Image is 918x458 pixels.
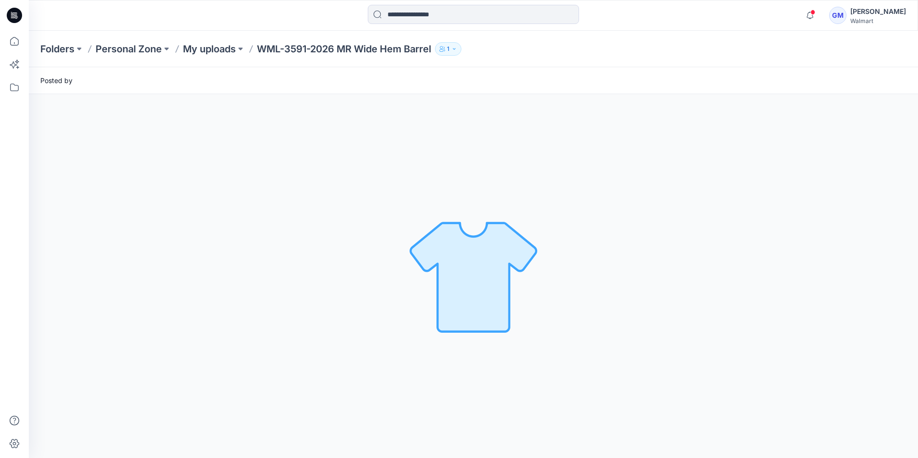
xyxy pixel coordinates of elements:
[183,42,236,56] a: My uploads
[40,42,74,56] a: Folders
[257,42,431,56] p: WML-3591-2026 MR Wide Hem Barrel
[435,42,461,56] button: 1
[96,42,162,56] a: Personal Zone
[406,209,541,343] img: No Outline
[40,75,72,85] span: Posted by
[829,7,846,24] div: GM
[447,44,449,54] p: 1
[850,6,906,17] div: [PERSON_NAME]
[850,17,906,24] div: Walmart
